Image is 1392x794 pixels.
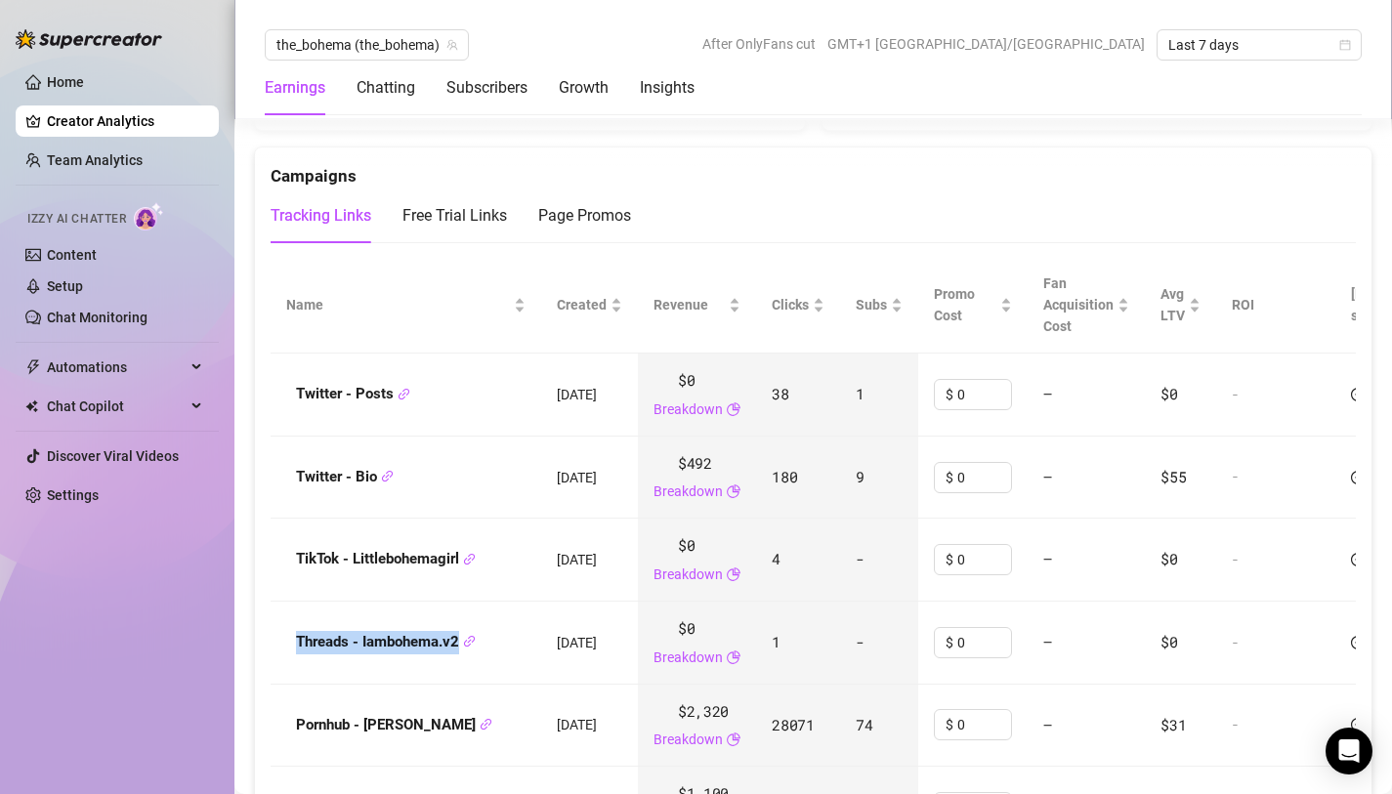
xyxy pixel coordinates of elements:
[1043,632,1052,651] span: —
[678,700,729,724] span: $2,320
[463,635,476,649] button: Copy Link
[957,463,1011,492] input: Enter cost
[678,369,695,393] span: $0
[957,628,1011,657] input: Enter cost
[480,718,492,732] button: Copy Link
[678,617,695,641] span: $0
[856,384,865,403] span: 1
[265,76,325,100] div: Earnings
[772,715,815,734] span: 28071
[727,398,740,420] span: pie-chart
[296,550,476,567] strong: TikTok - Littlebohemagirl
[772,549,780,568] span: 4
[1339,39,1351,51] span: calendar
[276,30,457,60] span: the_bohema (the_bohema)
[381,470,394,484] button: Copy Link
[381,470,394,482] span: link
[957,545,1011,574] input: Enter cost
[654,481,723,502] a: Breakdown
[286,294,510,315] span: Name
[772,294,809,315] span: Clicks
[463,553,476,565] span: link
[1351,707,1365,744] span: check-circle
[702,29,816,59] span: After OnlyFans cut
[402,204,507,228] div: Free Trial Links
[538,204,631,228] div: Page Promos
[1351,376,1365,413] span: check-circle
[856,715,872,734] span: 74
[856,549,865,568] span: -
[1043,384,1052,403] span: —
[557,717,597,732] span: [DATE]
[1160,384,1177,403] span: $0
[25,359,41,375] span: thunderbolt
[1232,551,1320,568] div: -
[1043,549,1052,568] span: —
[296,716,492,733] strong: Pornhub - [PERSON_NAME]
[47,74,84,90] a: Home
[480,718,492,731] span: link
[557,470,597,485] span: [DATE]
[827,29,1145,59] span: GMT+1 [GEOGRAPHIC_DATA]/[GEOGRAPHIC_DATA]
[47,352,186,383] span: Automations
[47,310,148,325] a: Chat Monitoring
[1168,30,1350,60] span: Last 7 days
[1043,715,1052,734] span: —
[398,388,410,400] span: link
[957,710,1011,739] input: Enter cost
[1351,468,1365,486] span: check-circle
[47,391,186,422] span: Chat Copilot
[856,632,865,651] span: -
[296,385,410,402] strong: Twitter - Posts
[654,647,723,668] a: Breakdown
[16,29,162,49] img: logo-BBDzfeDw.svg
[559,76,609,100] div: Growth
[654,294,725,315] span: Revenue
[446,76,527,100] div: Subscribers
[727,729,740,750] span: pie-chart
[557,294,607,315] span: Created
[1043,275,1114,334] span: Fan Acquisition Cost
[27,210,126,229] span: Izzy AI Chatter
[1160,549,1177,568] span: $0
[47,487,99,503] a: Settings
[557,635,597,650] span: [DATE]
[772,384,788,403] span: 38
[1160,715,1186,734] span: $31
[47,152,143,168] a: Team Analytics
[1160,467,1186,486] span: $55
[1232,716,1320,733] div: -
[934,283,996,326] span: Promo Cost
[557,552,597,567] span: [DATE]
[25,399,38,413] img: Chat Copilot
[47,278,83,294] a: Setup
[296,633,476,650] strong: Threads - Iambohema.v2
[654,398,723,420] a: Breakdown
[856,467,865,486] span: 9
[271,147,1356,189] div: Campaigns
[727,647,740,668] span: pie-chart
[1232,468,1320,485] div: -
[1232,386,1320,403] div: -
[1351,541,1365,578] span: check-circle
[463,552,476,566] button: Copy Link
[727,481,740,502] span: pie-chart
[640,76,695,100] div: Insights
[1160,286,1185,323] span: Avg LTV
[134,202,164,230] img: AI Chatter
[1351,624,1365,661] span: check-circle
[271,204,371,228] div: Tracking Links
[1326,728,1372,774] div: Open Intercom Messenger
[463,635,476,648] span: link
[557,387,597,402] span: [DATE]
[1160,632,1177,651] span: $0
[727,564,740,585] span: pie-chart
[357,76,415,100] div: Chatting
[772,632,780,651] span: 1
[957,380,1011,409] input: Enter cost
[1232,297,1254,313] span: ROI
[856,294,887,315] span: Subs
[654,729,723,750] a: Breakdown
[47,247,97,263] a: Content
[1043,467,1052,486] span: —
